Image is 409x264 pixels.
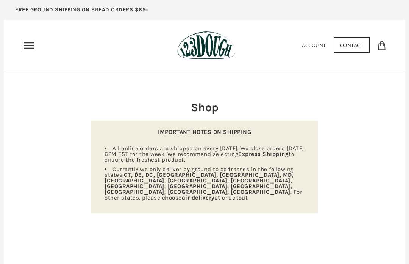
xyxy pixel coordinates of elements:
[15,6,149,14] p: FREE GROUND SHIPPING ON BREAD ORDERS $65+
[182,194,215,201] strong: air delivery
[105,145,304,163] span: All online orders are shipped on every [DATE]. We close orders [DATE] 6PM EST for the week. We re...
[302,42,326,49] a: Account
[177,31,235,60] img: 123Dough Bakery
[105,166,302,201] span: Currently we only deliver by ground to addresses in the following states: . For other states, ple...
[105,171,293,195] strong: CT, DE, DC, [GEOGRAPHIC_DATA], [GEOGRAPHIC_DATA], MD, [GEOGRAPHIC_DATA], [GEOGRAPHIC_DATA], [GEOG...
[158,129,251,135] strong: IMPORTANT NOTES ON SHIPPING
[91,99,318,115] h2: Shop
[238,151,289,157] strong: Express Shipping
[4,4,160,20] a: FREE GROUND SHIPPING ON BREAD ORDERS $65+
[334,37,370,53] a: Contact
[23,39,35,52] nav: Primary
